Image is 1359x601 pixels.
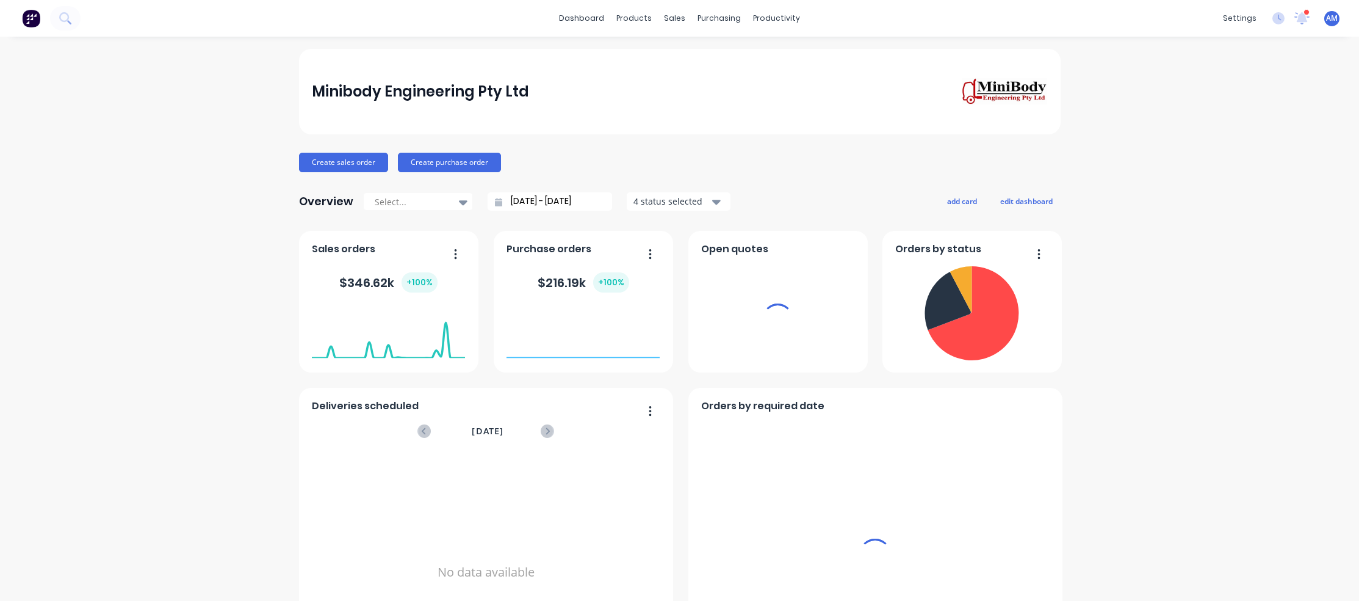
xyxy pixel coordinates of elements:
div: $ 346.62k [339,272,438,293]
span: Orders by required date [701,399,824,413]
img: Minibody Engineering Pty Ltd [962,78,1047,106]
span: AM [1326,13,1338,24]
div: products [610,9,658,27]
a: dashboard [553,9,610,27]
div: purchasing [691,9,747,27]
div: Minibody Engineering Pty Ltd [312,79,529,104]
button: edit dashboard [992,193,1061,209]
div: Overview [299,189,353,214]
span: Purchase orders [506,242,591,257]
div: + 100 % [402,272,438,293]
button: Create purchase order [398,153,501,172]
span: Open quotes [701,242,768,257]
div: + 100 % [593,272,629,293]
img: Factory [22,9,40,27]
button: 4 status selected [627,192,730,211]
span: [DATE] [472,424,503,438]
button: add card [939,193,985,209]
button: Create sales order [299,153,388,172]
span: Sales orders [312,242,375,257]
div: $ 216.19k [538,272,629,293]
div: 4 status selected [633,195,710,208]
div: sales [658,9,691,27]
div: settings [1217,9,1263,27]
span: Orders by status [895,242,981,257]
div: productivity [747,9,806,27]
